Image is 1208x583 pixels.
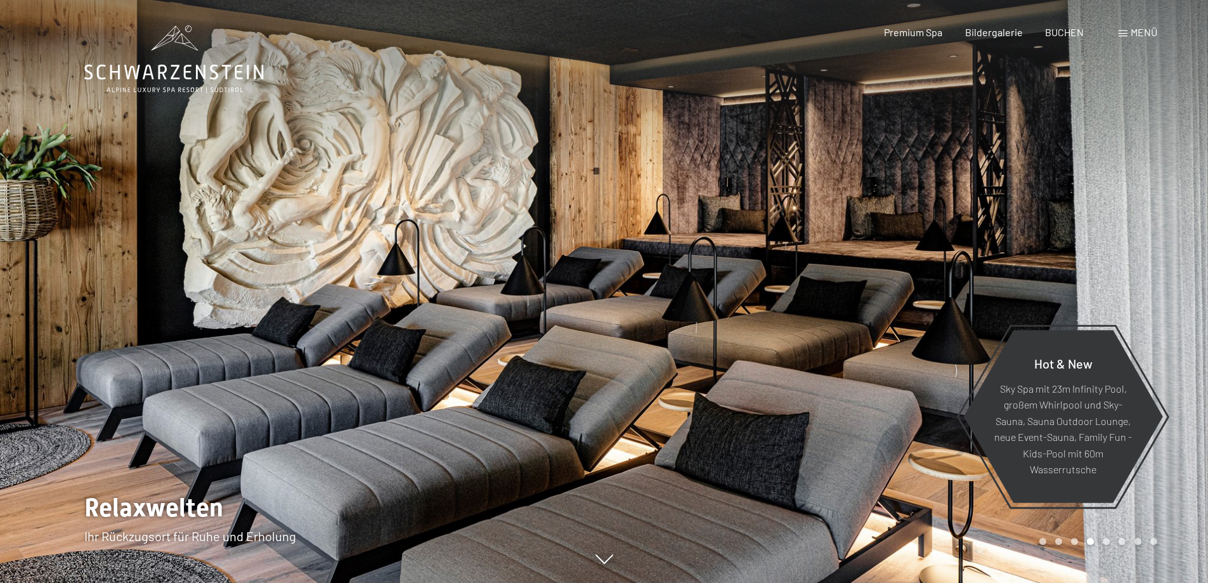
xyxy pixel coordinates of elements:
[1045,26,1084,38] a: BUCHEN
[1055,538,1062,545] div: Carousel Page 2
[1087,538,1094,545] div: Carousel Page 4 (Current Slide)
[1134,538,1141,545] div: Carousel Page 7
[965,26,1023,38] a: Bildergalerie
[963,329,1164,504] a: Hot & New Sky Spa mit 23m Infinity Pool, großem Whirlpool und Sky-Sauna, Sauna Outdoor Lounge, ne...
[1150,538,1157,545] div: Carousel Page 8
[1131,26,1157,38] span: Menü
[1119,538,1126,545] div: Carousel Page 6
[1034,355,1093,370] span: Hot & New
[1035,538,1157,545] div: Carousel Pagination
[1039,538,1046,545] div: Carousel Page 1
[1103,538,1110,545] div: Carousel Page 5
[1071,538,1078,545] div: Carousel Page 3
[884,26,942,38] a: Premium Spa
[994,380,1132,478] p: Sky Spa mit 23m Infinity Pool, großem Whirlpool und Sky-Sauna, Sauna Outdoor Lounge, neue Event-S...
